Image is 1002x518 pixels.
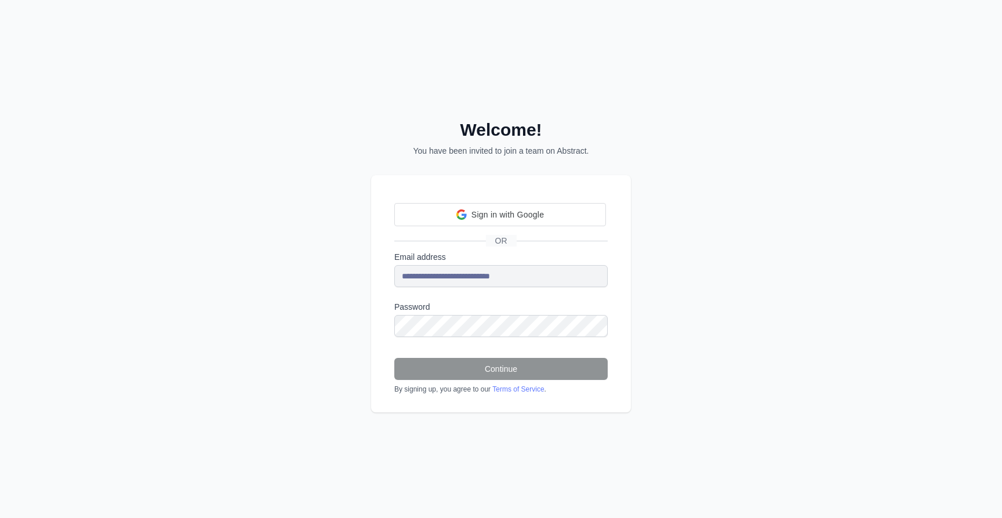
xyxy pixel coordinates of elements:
a: Terms of Service [492,385,544,393]
p: You have been invited to join a team on Abstract. [371,145,631,157]
label: Password [394,301,608,313]
div: Sign in with Google [394,203,606,226]
h2: Welcome! [371,119,631,140]
label: Email address [394,251,608,263]
span: OR [486,235,517,247]
div: By signing up, you agree to our . [394,385,608,394]
button: Continue [394,358,608,380]
span: Sign in with Google [471,209,544,221]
